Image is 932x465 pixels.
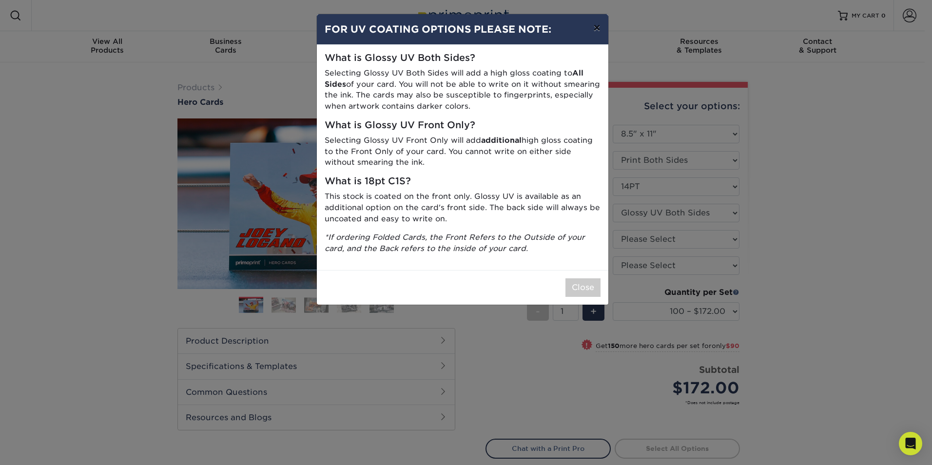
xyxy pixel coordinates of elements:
[325,120,601,131] h5: What is Glossy UV Front Only?
[325,176,601,187] h5: What is 18pt C1S?
[325,68,601,112] p: Selecting Glossy UV Both Sides will add a high gloss coating to of your card. You will not be abl...
[325,232,585,253] i: *If ordering Folded Cards, the Front Refers to the Outside of your card, and the Back refers to t...
[565,278,601,297] button: Close
[325,68,583,89] strong: All Sides
[481,136,522,145] strong: additional
[325,53,601,64] h5: What is Glossy UV Both Sides?
[325,191,601,224] p: This stock is coated on the front only. Glossy UV is available as an additional option on the car...
[325,135,601,168] p: Selecting Glossy UV Front Only will add high gloss coating to the Front Only of your card. You ca...
[585,14,608,41] button: ×
[325,22,601,37] h4: FOR UV COATING OPTIONS PLEASE NOTE:
[899,432,922,455] div: Open Intercom Messenger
